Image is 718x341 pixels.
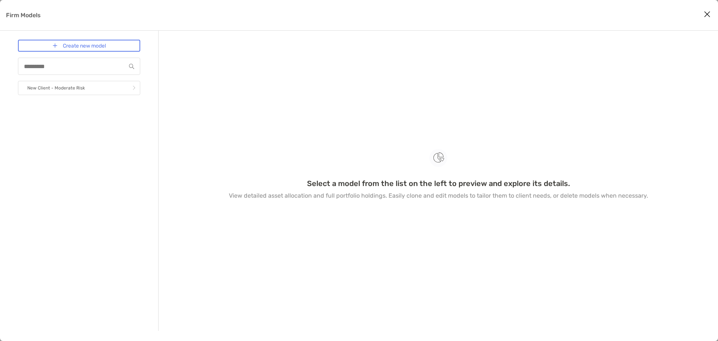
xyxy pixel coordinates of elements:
[307,179,570,188] h3: Select a model from the list on the left to preview and explore its details.
[18,40,140,52] a: Create new model
[18,81,140,95] a: New Client - Moderate Risk
[6,10,41,20] p: Firm Models
[702,9,713,20] button: Close modal
[229,191,648,200] p: View detailed asset allocation and full portfolio holdings. Easily clone and edit models to tailo...
[27,83,85,93] p: New Client - Moderate Risk
[129,64,134,69] img: input icon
